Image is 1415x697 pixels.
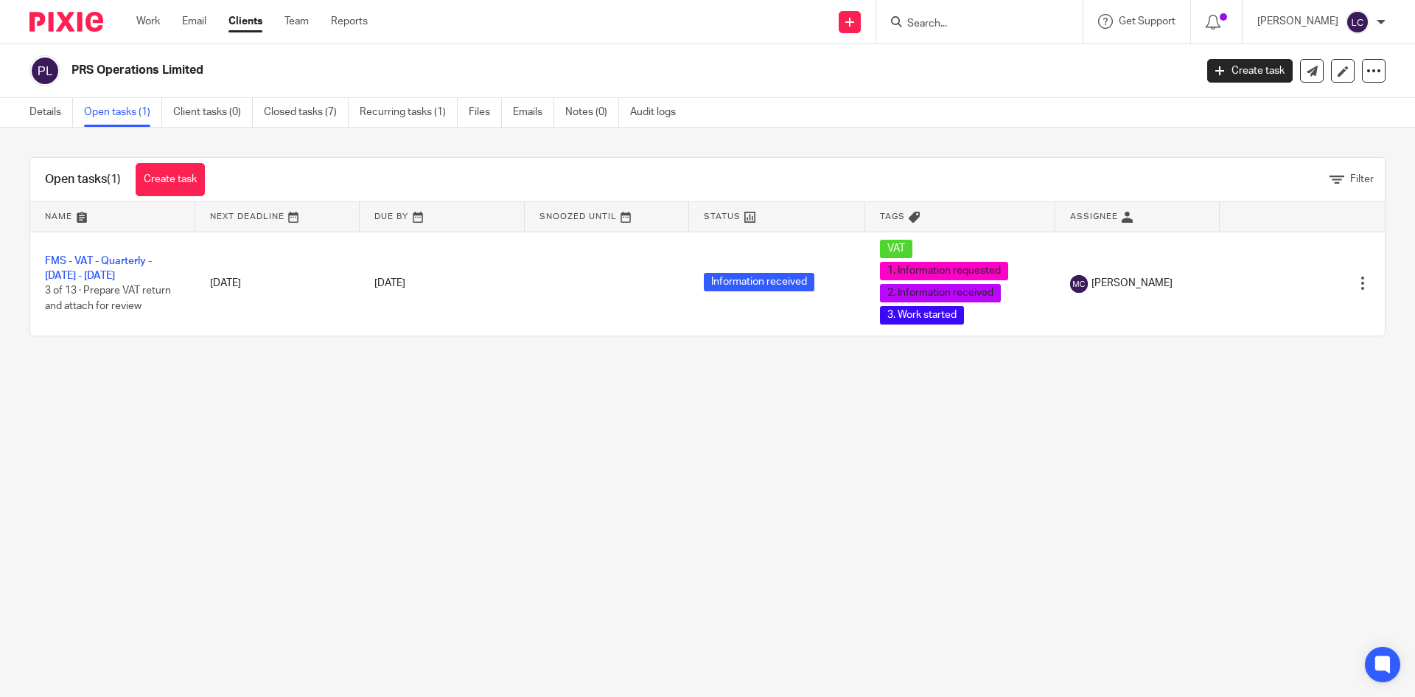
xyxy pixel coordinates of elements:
span: Tags [880,212,905,221]
span: Get Support [1119,16,1175,27]
a: Open tasks (1) [84,98,162,127]
span: Snoozed Until [539,212,617,221]
a: Email [182,14,206,29]
img: svg%3E [29,55,60,86]
span: [DATE] [374,278,405,288]
a: Recurring tasks (1) [360,98,458,127]
a: Audit logs [630,98,687,127]
td: [DATE] [195,232,360,336]
span: Filter [1350,174,1374,184]
span: Information received [704,273,814,291]
input: Search [906,18,1038,31]
img: Pixie [29,12,103,32]
a: Emails [513,98,554,127]
span: 3 of 13 · Prepare VAT return and attach for review [45,286,171,312]
a: Team [284,14,309,29]
p: [PERSON_NAME] [1257,14,1338,29]
a: Notes (0) [565,98,619,127]
a: Clients [228,14,262,29]
span: Status [704,212,741,221]
h1: Open tasks [45,172,121,187]
a: Files [469,98,502,127]
img: svg%3E [1070,275,1088,293]
h2: PRS Operations Limited [71,63,962,78]
a: Reports [331,14,368,29]
a: Closed tasks (7) [264,98,349,127]
span: [PERSON_NAME] [1091,276,1173,291]
a: FMS - VAT - Quarterly - [DATE] - [DATE] [45,256,152,281]
a: Details [29,98,73,127]
a: Work [136,14,160,29]
a: Create task [136,163,205,196]
span: 1. Information requested [880,262,1008,280]
span: 3. Work started [880,306,964,325]
img: svg%3E [1346,10,1369,34]
span: (1) [107,173,121,185]
span: VAT [880,240,912,258]
a: Client tasks (0) [173,98,253,127]
span: 2. Information received [880,284,1001,302]
a: Create task [1207,59,1293,83]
